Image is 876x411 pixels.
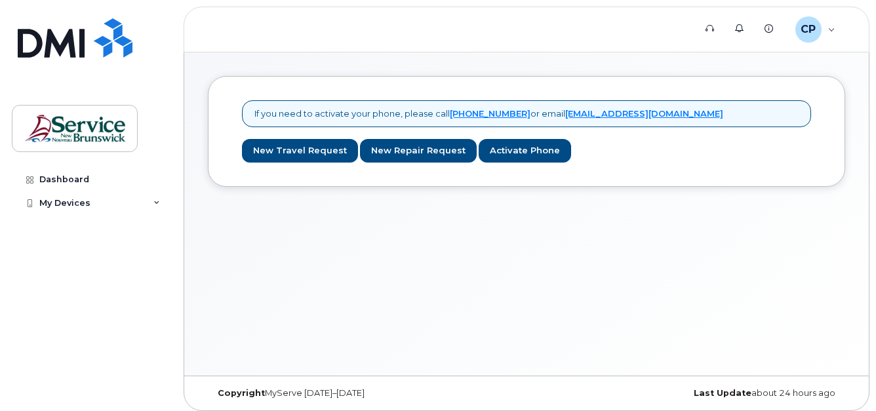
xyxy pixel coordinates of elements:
[694,388,751,398] strong: Last Update
[479,139,571,163] a: Activate Phone
[218,388,265,398] strong: Copyright
[360,139,477,163] a: New Repair Request
[450,108,530,119] a: [PHONE_NUMBER]
[633,388,845,399] div: about 24 hours ago
[565,108,723,119] a: [EMAIL_ADDRESS][DOMAIN_NAME]
[208,388,420,399] div: MyServe [DATE]–[DATE]
[242,139,358,163] a: New Travel Request
[254,108,723,120] p: If you need to activate your phone, please call or email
